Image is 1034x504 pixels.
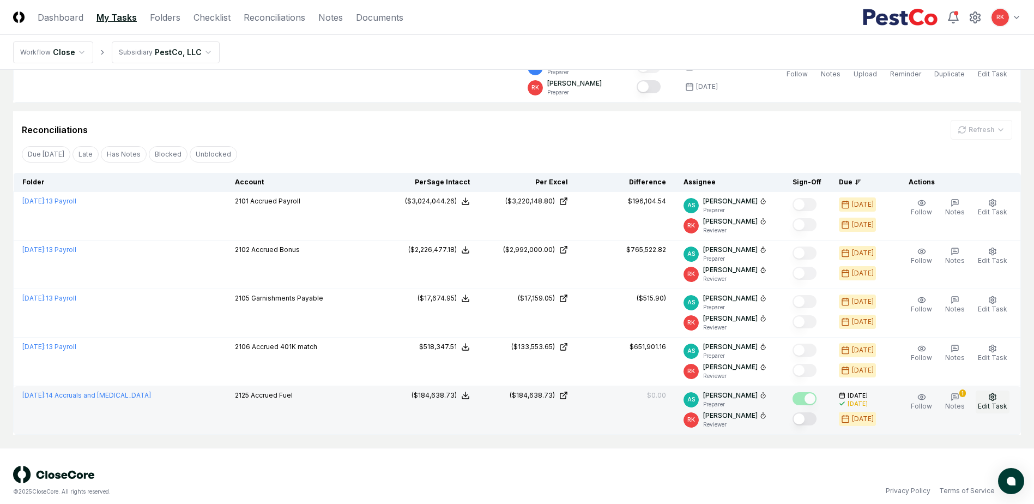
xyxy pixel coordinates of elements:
[235,197,249,205] span: 2101
[911,305,932,313] span: Follow
[251,294,323,302] span: Garnishments Payable
[854,70,877,78] span: Upload
[793,247,817,260] button: Mark complete
[990,8,1010,27] button: RK
[630,342,666,352] div: $651,901.16
[412,391,470,400] button: ($184,638.73)
[703,245,758,255] p: [PERSON_NAME]
[703,400,766,409] p: Preparer
[852,317,874,327] div: [DATE]
[13,41,220,63] nav: breadcrumb
[703,265,758,275] p: [PERSON_NAME]
[848,392,868,400] span: [DATE]
[687,367,695,375] span: RK
[13,11,25,23] img: Logo
[547,79,602,88] p: [PERSON_NAME]
[22,197,76,205] a: [DATE]:13 Payroll
[703,293,758,303] p: [PERSON_NAME]
[703,275,766,283] p: Reviewer
[14,173,227,192] th: Folder
[22,245,76,254] a: [DATE]:13 Payroll
[251,245,300,254] span: Accrued Bonus
[943,391,967,413] button: 1Notes
[687,270,695,278] span: RK
[703,411,758,421] p: [PERSON_NAME]
[244,11,305,24] a: Reconciliations
[909,245,934,268] button: Follow
[793,315,817,328] button: Mark complete
[22,343,76,351] a: [DATE]:13 Payroll
[784,58,810,81] button: Follow
[852,365,874,375] div: [DATE]
[418,293,470,303] button: ($17,674.95)
[190,146,237,163] button: Unblocked
[22,146,70,163] button: Due Today
[235,391,249,399] span: 2125
[149,146,188,163] button: Blocked
[911,353,932,362] span: Follow
[235,343,250,351] span: 2106
[22,123,88,136] div: Reconciliations
[13,488,517,496] div: © 2025 CloseCore. All rights reserved.
[510,391,555,400] div: ($184,638.73)
[703,314,758,323] p: [PERSON_NAME]
[890,70,921,78] span: Reminder
[703,206,766,214] p: Preparer
[852,414,874,424] div: [DATE]
[909,391,934,413] button: Follow
[886,486,930,496] a: Privacy Policy
[408,245,470,255] button: ($2,226,477.18)
[628,196,666,206] div: $196,104.54
[518,293,555,303] div: ($17,159.05)
[819,58,843,81] button: Notes
[72,146,99,163] button: Late
[932,58,967,81] button: Duplicate
[703,323,766,332] p: Reviewer
[687,250,695,258] span: AS
[976,196,1009,219] button: Edit Task
[22,391,151,399] a: [DATE]:14 Accruals and [MEDICAL_DATA]
[703,391,758,400] p: [PERSON_NAME]
[703,342,758,352] p: [PERSON_NAME]
[911,256,932,265] span: Follow
[703,352,766,360] p: Preparer
[943,196,967,219] button: Notes
[976,245,1009,268] button: Edit Task
[503,245,555,255] div: ($2,992,000.00)
[696,82,718,92] div: [DATE]
[22,343,46,351] span: [DATE] :
[479,173,577,192] th: Per Excel
[703,421,766,429] p: Reviewer
[531,83,539,92] span: RK
[852,220,874,230] div: [DATE]
[22,197,46,205] span: [DATE] :
[235,294,250,302] span: 2105
[637,80,661,93] button: Mark complete
[101,146,147,163] button: Has Notes
[487,245,568,255] a: ($2,992,000.00)
[852,248,874,258] div: [DATE]
[405,196,470,206] button: ($3,024,044.26)
[793,198,817,211] button: Mark complete
[194,11,231,24] a: Checklist
[945,208,965,216] span: Notes
[996,13,1004,21] span: RK
[687,319,695,327] span: RK
[978,305,1007,313] span: Edit Task
[487,293,568,303] a: ($17,159.05)
[626,245,666,255] div: $765,522.82
[945,305,965,313] span: Notes
[408,245,457,255] div: ($2,226,477.18)
[888,58,923,81] button: Reminder
[945,353,965,362] span: Notes
[703,372,766,380] p: Reviewer
[20,47,51,57] div: Workflow
[851,58,879,81] button: Upload
[96,11,137,24] a: My Tasks
[909,293,934,316] button: Follow
[22,391,46,399] span: [DATE] :
[418,293,457,303] div: ($17,674.95)
[687,416,695,424] span: RK
[235,245,250,254] span: 2102
[675,173,784,192] th: Assignee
